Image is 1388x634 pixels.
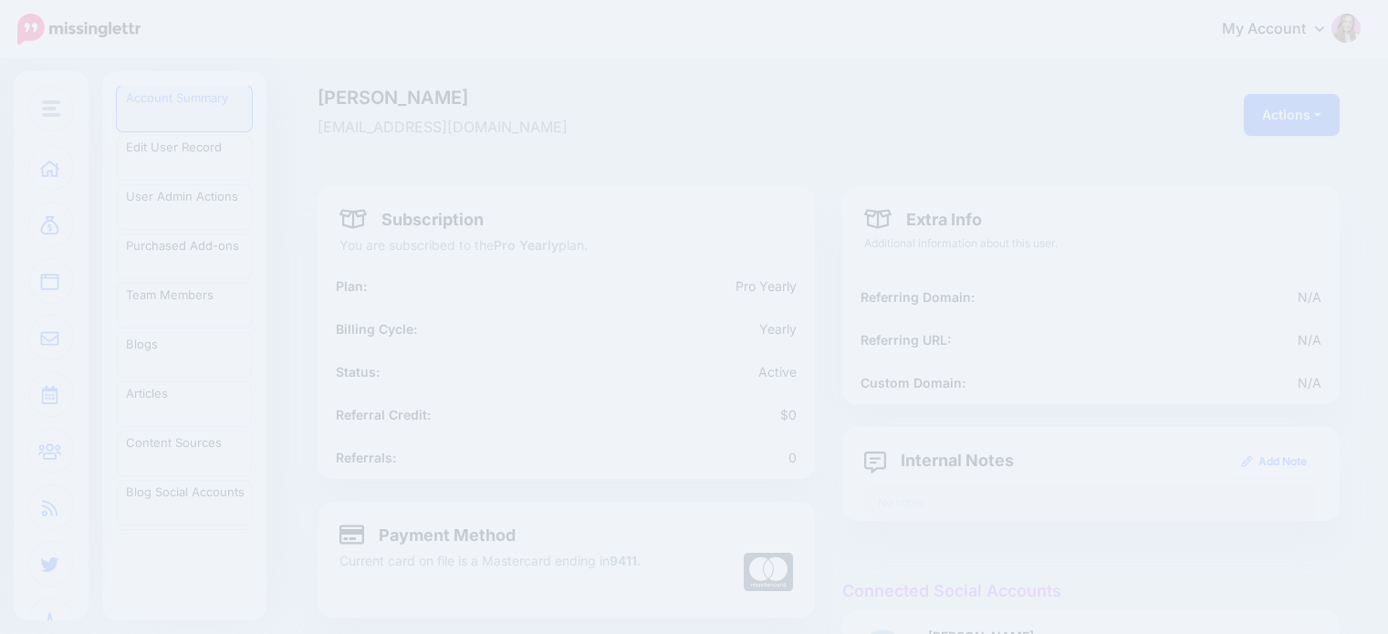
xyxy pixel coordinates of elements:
a: Blogs [117,332,252,378]
b: Plan: [336,278,367,294]
b: Status: [336,364,380,379]
a: My Account [1204,7,1361,52]
b: 9411 [610,553,637,568]
a: Blog Social Accounts [117,480,252,525]
span: [EMAIL_ADDRESS][DOMAIN_NAME] [318,116,990,140]
b: Billing Cycle: [336,321,417,337]
a: Account Summary [117,86,252,131]
a: User Admin Actions [117,184,252,230]
a: Articles [117,381,252,427]
img: menu.png [42,100,60,117]
a: Content Sources [117,431,252,476]
h4: Extra Info [864,208,982,230]
div: N/A [1009,372,1335,393]
p: You are subscribed to the plan. [339,234,793,255]
h4: Subscription [339,208,484,230]
img: Missinglettr [17,14,141,45]
a: Edit User Record [117,135,252,181]
a: Purchased Add-ons [117,234,252,279]
b: Pro Yearly [494,237,558,253]
div: No notes [864,484,1318,521]
h4: Connected Social Accounts [842,581,1340,601]
b: Referrals: [336,450,396,465]
b: Referring Domain: [861,289,975,305]
div: Pro Yearly [485,275,810,296]
b: Referral Credit: [336,407,431,422]
a: Blog Branding Templates [117,529,252,575]
b: Custom Domain: [861,375,965,390]
h4: Payment Method [339,524,516,546]
span: 0 [788,450,797,465]
a: Add Note [1229,445,1318,478]
div: N/A [1009,329,1335,350]
div: $0 [567,404,811,425]
button: Actions [1244,94,1340,136]
h4: Internal Notes [864,449,1014,471]
p: Current card on file is a Mastercard ending in . [339,550,673,571]
span: [PERSON_NAME] [318,88,990,107]
div: Active [567,361,811,382]
b: Referring URL: [861,332,951,348]
a: Team Members [117,283,252,328]
div: N/A [1009,286,1335,307]
p: Additional information about this user. [864,234,1318,253]
div: Yearly [567,318,811,339]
